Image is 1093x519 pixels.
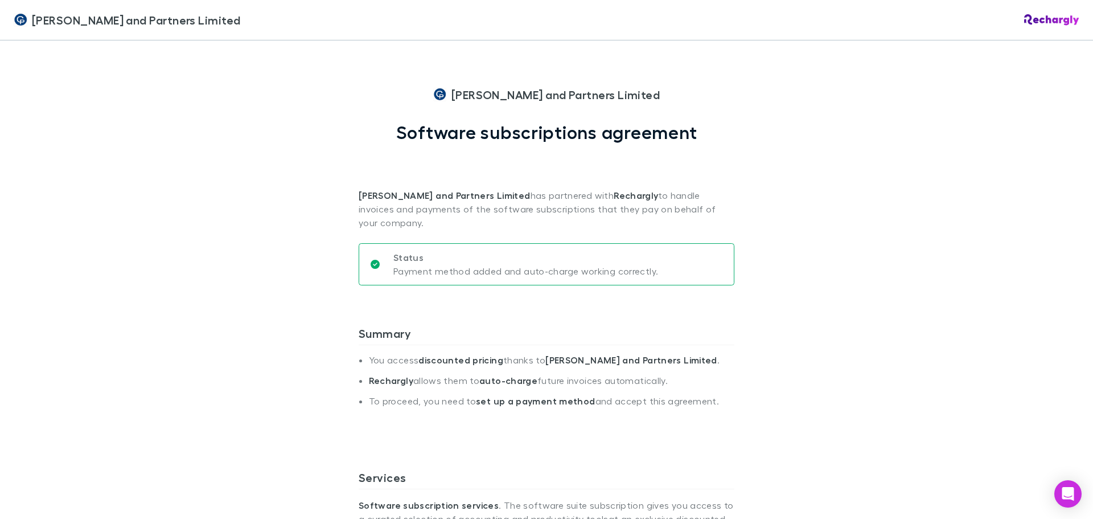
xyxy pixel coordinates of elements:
li: To proceed, you need to and accept this agreement. [369,395,734,416]
img: Coates and Partners Limited's Logo [433,88,447,101]
strong: auto-charge [479,375,537,386]
strong: [PERSON_NAME] and Partners Limited [545,354,717,366]
img: Coates and Partners Limited's Logo [14,13,27,27]
p: has partnered with to handle invoices and payments of the software subscriptions that they pay on... [359,143,734,230]
h3: Services [359,471,734,489]
strong: Software subscription services [359,500,499,511]
strong: Rechargly [614,190,658,201]
span: [PERSON_NAME] and Partners Limited [32,11,241,28]
strong: [PERSON_NAME] and Partners Limited [359,190,531,201]
p: Status [393,251,658,264]
span: [PERSON_NAME] and Partners Limited [451,86,660,103]
div: Open Intercom Messenger [1054,480,1082,508]
strong: set up a payment method [476,395,595,407]
strong: discounted pricing [418,354,503,366]
h3: Summary [359,326,734,345]
h1: Software subscriptions agreement [396,121,697,143]
p: Payment method added and auto-charge working correctly. [393,264,658,278]
li: You access thanks to . [369,354,734,375]
strong: Rechargly [369,375,413,386]
li: allows them to future invoices automatically. [369,375,734,395]
img: Rechargly Logo [1024,14,1079,26]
